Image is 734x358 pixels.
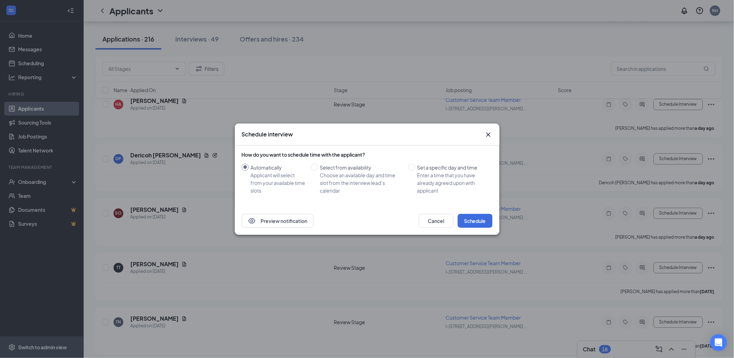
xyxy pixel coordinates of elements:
svg: Eye [248,217,256,225]
h3: Schedule interview [242,130,293,138]
button: Close [484,130,493,139]
div: Enter a time that you have already agreed upon with applicant [417,171,487,194]
button: Schedule [458,214,493,228]
div: Applicant will select from your available time slots [251,171,306,194]
div: Choose an available day and time slot from the interview lead’s calendar [320,171,403,194]
div: How do you want to schedule time with the applicant? [242,151,493,158]
div: Automatically [251,164,306,171]
button: EyePreview notification [242,214,314,228]
div: Select from availability [320,164,403,171]
svg: Cross [484,130,493,139]
div: Set a specific day and time [417,164,487,171]
button: Cancel [419,214,454,228]
div: Open Intercom Messenger [710,334,727,351]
